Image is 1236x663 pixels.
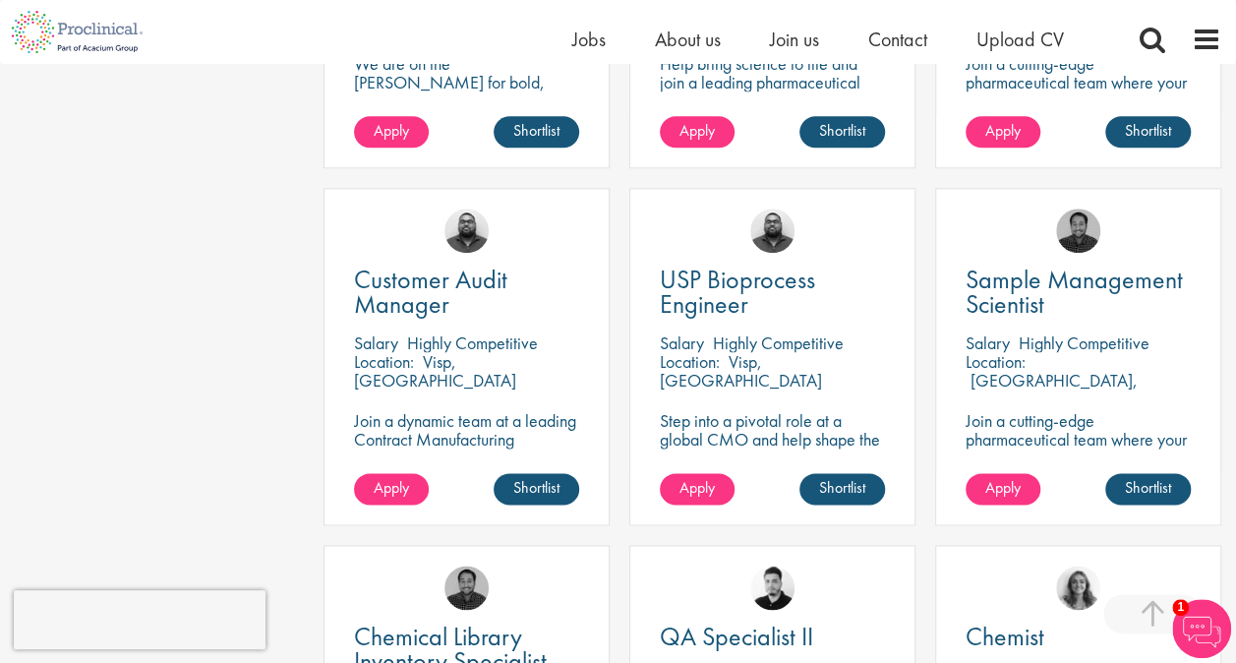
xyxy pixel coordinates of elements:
[966,268,1191,317] a: Sample Management Scientist
[354,350,414,373] span: Location:
[374,477,409,498] span: Apply
[770,27,819,52] a: Join us
[966,331,1010,354] span: Salary
[966,263,1183,321] span: Sample Management Scientist
[660,268,885,317] a: USP Bioprocess Engineer
[1056,566,1100,610] img: Jackie Cerchio
[407,331,538,354] p: Highly Competitive
[966,625,1191,649] a: Chemist
[660,350,720,373] span: Location:
[660,331,704,354] span: Salary
[354,116,429,148] a: Apply
[494,473,579,505] a: Shortlist
[1105,116,1191,148] a: Shortlist
[966,350,1026,373] span: Location:
[14,590,265,649] iframe: reCAPTCHA
[444,566,489,610] img: Mike Raletz
[985,120,1021,141] span: Apply
[966,116,1040,148] a: Apply
[354,350,516,392] p: Visp, [GEOGRAPHIC_DATA]
[966,473,1040,505] a: Apply
[966,411,1191,505] p: Join a cutting-edge pharmaceutical team where your precision and passion for quality will help sh...
[1172,599,1189,616] span: 1
[1105,473,1191,505] a: Shortlist
[354,411,579,505] p: Join a dynamic team at a leading Contract Manufacturing Organisation and contribute to groundbrea...
[799,116,885,148] a: Shortlist
[750,566,795,610] img: Anderson Maldonado
[354,268,579,317] a: Customer Audit Manager
[354,331,398,354] span: Salary
[572,27,606,52] a: Jobs
[444,209,489,253] img: Ashley Bennett
[660,411,885,486] p: Step into a pivotal role at a global CMO and help shape the future of healthcare manufacturing.
[354,263,507,321] span: Customer Audit Manager
[985,477,1021,498] span: Apply
[679,477,715,498] span: Apply
[868,27,927,52] a: Contact
[354,473,429,505] a: Apply
[679,120,715,141] span: Apply
[660,625,885,649] a: QA Specialist II
[494,116,579,148] a: Shortlist
[713,331,844,354] p: Highly Competitive
[660,350,822,392] p: Visp, [GEOGRAPHIC_DATA]
[660,116,735,148] a: Apply
[1172,599,1231,658] img: Chatbot
[660,263,815,321] span: USP Bioprocess Engineer
[976,27,1064,52] a: Upload CV
[1056,209,1100,253] img: Mike Raletz
[655,27,721,52] a: About us
[750,209,795,253] img: Ashley Bennett
[799,473,885,505] a: Shortlist
[660,473,735,505] a: Apply
[660,620,813,653] span: QA Specialist II
[374,120,409,141] span: Apply
[966,620,1044,653] span: Chemist
[966,369,1138,410] p: [GEOGRAPHIC_DATA], [GEOGRAPHIC_DATA]
[1019,331,1149,354] p: Highly Competitive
